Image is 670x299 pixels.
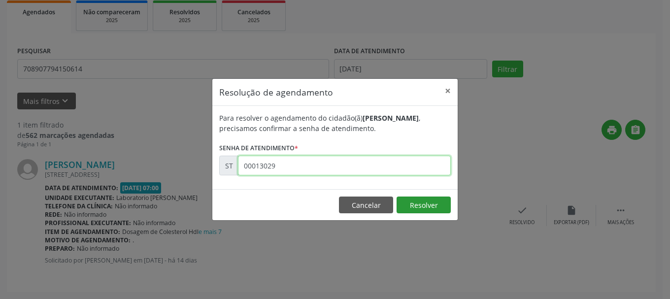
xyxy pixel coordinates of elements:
[219,86,333,99] h5: Resolução de agendamento
[438,79,458,103] button: Close
[397,197,451,213] button: Resolver
[339,197,393,213] button: Cancelar
[219,140,298,156] label: Senha de atendimento
[363,113,419,123] b: [PERSON_NAME]
[219,156,238,175] div: ST
[219,113,451,133] div: Para resolver o agendamento do cidadão(ã) , precisamos confirmar a senha de atendimento.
